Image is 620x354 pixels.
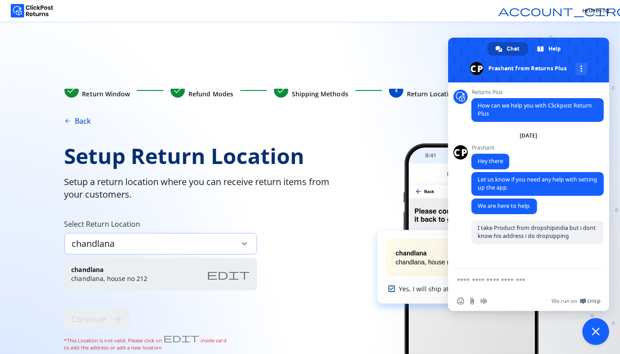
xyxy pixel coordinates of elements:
span: Yes, I will ship at the given warehouse address [399,285,539,293]
span: Insert an emoji [457,298,464,305]
span: We run on [552,298,577,305]
div: [DATE] [520,133,538,138]
span: Return Location [407,90,457,99]
span: Setup a return location where you can receive return items from your customers. [64,176,354,201]
img: Logo [11,4,53,17]
span: Send a file [469,298,476,305]
span: chandlana, house no 212 [72,274,147,283]
span: arrow_back [64,117,72,125]
span: check [172,85,183,96]
span: We are here to help. [478,202,531,210]
div: More channels [575,63,587,75]
span: 4 [395,87,398,94]
button: Continuearrow_forward [64,308,130,330]
span: Crisp [587,298,600,305]
span: Hey there [478,157,503,165]
span: Select Return Location [64,219,257,229]
span: chandlana, house no 212 [396,259,466,266]
a: We run onCrisp [552,298,600,305]
span: Audio message [480,298,487,305]
button: edit [207,265,250,283]
span: Return Window [82,90,130,99]
p: chandlana [72,265,147,274]
textarea: Compose your message... [457,276,581,285]
div: Help [529,42,570,56]
div: Close chat [582,318,609,345]
span: arrow_forward [113,314,123,324]
div: Chat [487,42,528,56]
span: Let us know if you need any help with setting up the app. [478,176,597,191]
span: check [66,85,77,96]
span: *This Location is not valid. Please click on inside card to edit the address or add a new location [64,333,354,351]
span: How can we help you with Clickpost Return Plus [478,102,592,117]
span: chandlana [396,250,427,257]
span: check [276,85,286,96]
span: Chat [507,42,519,56]
span: Prashant [471,145,509,151]
span: edit [207,269,250,280]
span: I take Product from dropshipindia but i dont know his address i do dropsipping [478,224,596,240]
button: arrow_backBack [64,116,91,126]
span: keyboard_arrow_down [239,239,249,249]
span: Setup Return Location [64,143,354,168]
span: Shipping Methods [292,90,348,99]
span: chandlana [72,237,115,250]
span: HEUIHH-TQ [582,7,609,14]
span: Help [548,42,561,56]
span: edit [163,333,199,342]
span: Refund Modes [188,90,233,99]
span: Returns Plus [471,89,604,95]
